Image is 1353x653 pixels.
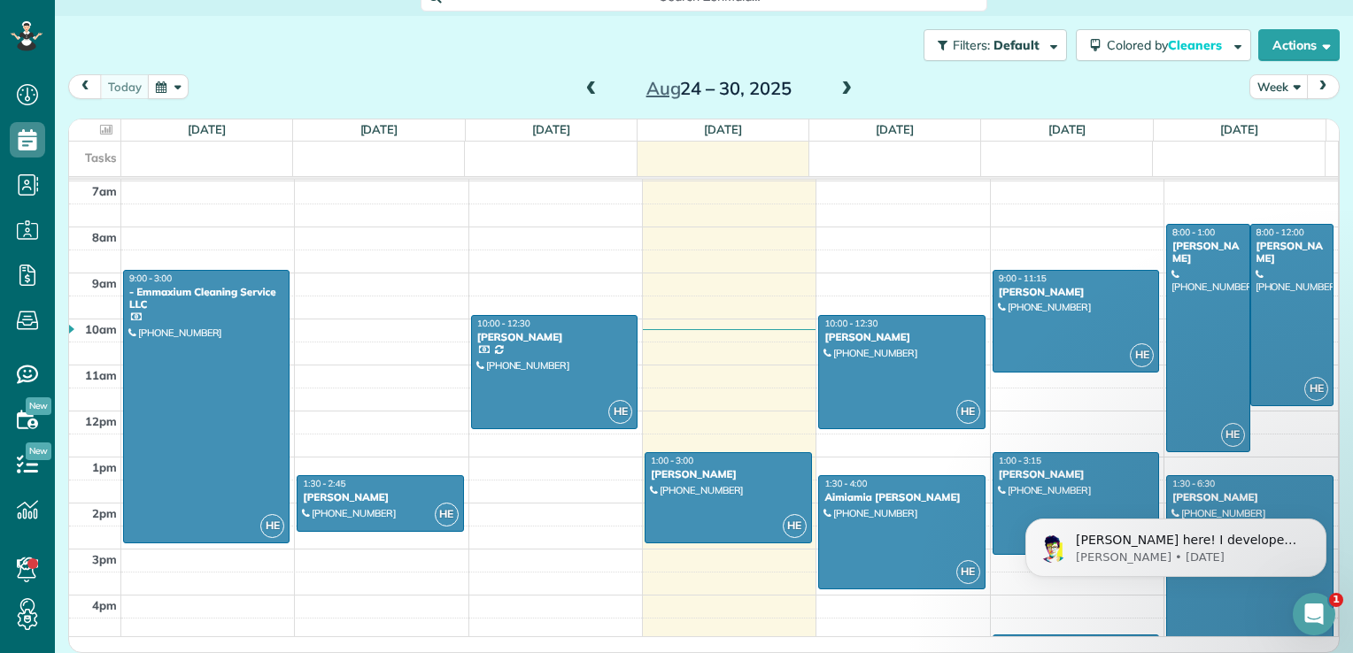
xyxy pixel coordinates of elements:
iframe: Intercom notifications message [999,481,1353,605]
iframe: Intercom live chat [1293,593,1335,635]
div: [PERSON_NAME] [823,331,979,343]
span: HE [1130,343,1154,367]
span: New [26,397,51,415]
span: 3pm [92,552,117,566]
span: Aug [646,77,681,99]
span: 10am [85,322,117,336]
span: 1:00 - 3:15 [999,455,1041,466]
div: Aimiamia [PERSON_NAME] [823,491,979,503]
span: HE [608,400,632,424]
span: 1:30 - 2:45 [303,478,345,489]
span: 2pm [92,506,117,520]
span: 1:00 - 3:00 [651,455,693,466]
span: Default [993,37,1040,53]
span: 12pm [85,414,117,428]
button: Week [1249,74,1308,98]
span: 9:00 - 11:15 [999,273,1047,284]
span: HE [435,503,459,526]
div: [PERSON_NAME] [1171,240,1245,265]
span: HE [956,400,980,424]
a: [DATE] [532,122,570,136]
button: Filters: Default [924,29,1067,61]
a: [DATE] [360,122,398,136]
div: [PERSON_NAME] [998,468,1154,480]
div: - Emmaxium Cleaning Service LLC [128,286,284,311]
span: 7am [92,184,117,198]
span: Colored by [1107,37,1228,53]
a: [DATE] [876,122,914,136]
div: [PERSON_NAME] [998,286,1154,298]
h2: 24 – 30, 2025 [608,79,830,98]
span: 4pm [92,598,117,612]
span: 8am [92,230,117,244]
span: 1pm [92,460,117,474]
div: [PERSON_NAME] [476,331,632,343]
span: 1:30 - 4:00 [824,478,867,489]
span: HE [783,514,807,538]
a: [DATE] [1220,122,1258,136]
span: 1:30 - 6:30 [1172,478,1215,489]
a: [DATE] [704,122,742,136]
button: Actions [1258,29,1340,61]
span: 9:00 - 3:00 [129,273,172,284]
span: 9am [92,276,117,290]
button: prev [68,74,102,98]
span: Cleaners [1168,37,1225,53]
span: 11am [85,368,117,382]
span: 1 [1329,593,1343,607]
span: New [26,442,51,460]
a: Filters: Default [915,29,1067,61]
button: today [100,74,150,98]
span: HE [1304,377,1328,401]
span: Tasks [85,150,117,165]
a: [DATE] [188,122,226,136]
span: 8:00 - 12:00 [1256,227,1304,238]
div: [PERSON_NAME] [302,491,458,503]
span: 10:00 - 12:30 [824,318,878,329]
span: HE [1221,423,1245,447]
span: 8:00 - 1:00 [1172,227,1215,238]
span: Filters: [953,37,990,53]
div: [PERSON_NAME] [1256,240,1329,265]
button: Colored byCleaners [1076,29,1251,61]
span: HE [956,560,980,584]
span: 10:00 - 12:30 [477,318,530,329]
span: HE [260,514,284,538]
div: [PERSON_NAME] [650,468,806,480]
button: next [1306,74,1340,98]
a: [DATE] [1048,122,1086,136]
